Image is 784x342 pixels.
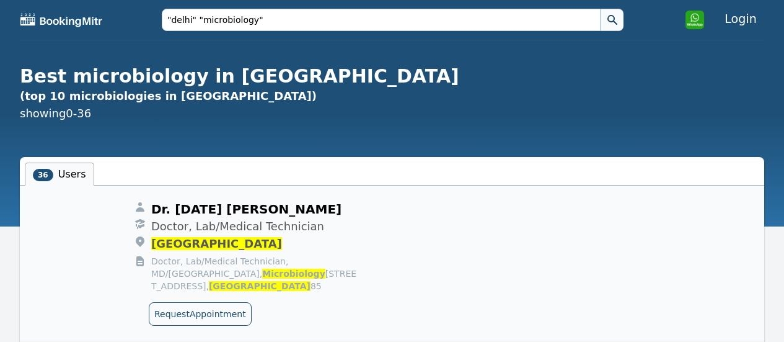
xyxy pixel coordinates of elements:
[25,163,94,186] li: Users
[20,65,764,88] h1: Best microbiology in [GEOGRAPHIC_DATA]
[151,220,324,233] span: Doctor, Lab/Medical Technician
[151,256,288,279] span: Doctor, Lab/Medical Technician, MD/[GEOGRAPHIC_DATA],
[20,105,91,122] span: showing 0-36
[151,237,282,250] span: [GEOGRAPHIC_DATA]
[162,9,601,31] input: Search
[149,302,252,326] button: RequestAppointment
[151,202,341,217] span: Dr. [DATE] [PERSON_NAME]
[20,12,103,27] img: BookingMitr
[20,89,317,102] span: (top 10 microbiologies in [GEOGRAPHIC_DATA])
[717,7,764,31] a: Login
[209,281,311,291] span: [GEOGRAPHIC_DATA]
[311,281,322,291] span: 85
[33,169,53,181] span: 36
[685,10,705,30] img: Click to open WhatsApp
[262,269,325,279] span: Microbiology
